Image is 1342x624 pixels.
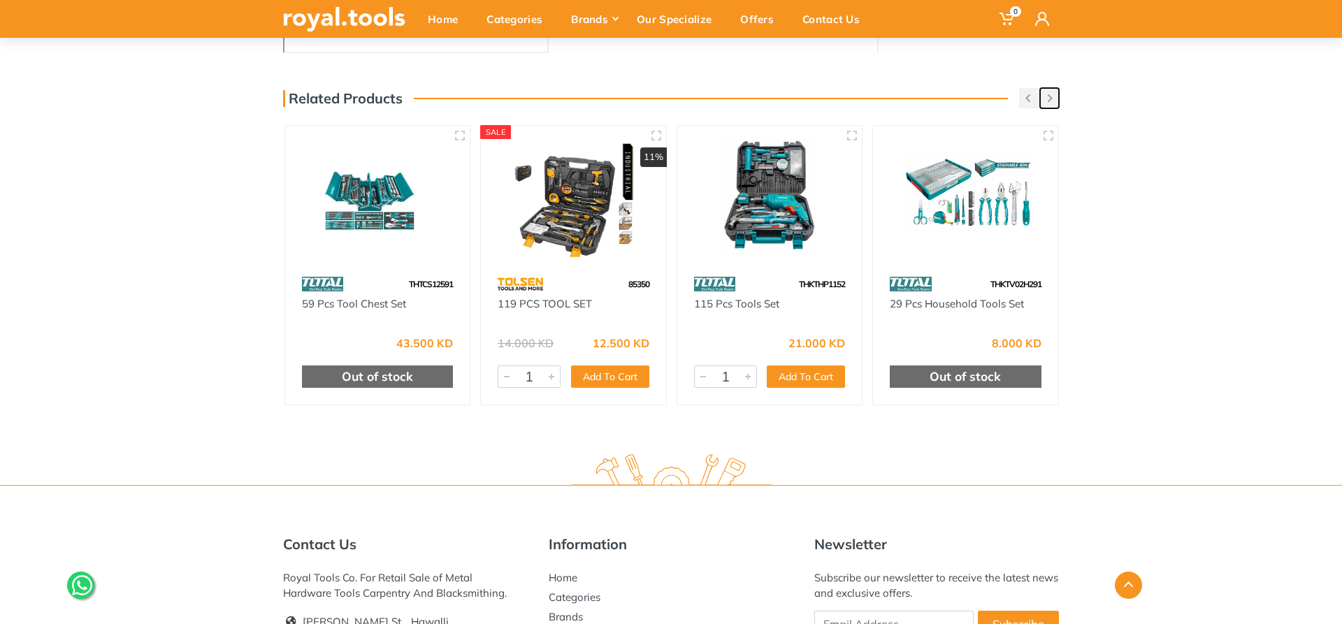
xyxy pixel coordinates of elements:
button: Add To Cart [767,365,845,388]
img: royal.tools Logo [571,454,772,493]
div: 43.500 KD [396,338,453,349]
h5: Information [549,536,793,553]
div: Categories [477,4,561,34]
div: 12.500 KD [593,338,649,349]
div: Out of stock [890,365,1041,388]
div: 21.000 KD [788,338,845,349]
div: SALE [480,125,511,139]
img: Royal Tools - 59 Pcs Tool Chest Set [298,138,458,258]
div: Royal Tools Co. For Retail Sale of Metal Hardware Tools Carpentry And Blacksmithing. [283,570,528,601]
img: 86.webp [302,272,344,296]
div: Our Specialize [627,4,730,34]
div: Subscribe our newsletter to receive the latest news and exclusive offers. [814,570,1059,601]
div: Out of stock [302,365,454,388]
img: 86.webp [694,272,736,296]
span: 0 [1010,6,1021,17]
span: THTCS12591 [409,279,453,289]
div: Contact Us [793,4,879,34]
span: 85350 [628,279,649,289]
img: Royal Tools - 115 Pcs Tools Set [690,138,850,258]
a: 115 Pcs Tools Set [694,297,779,310]
img: 64.webp [498,272,543,296]
div: Home [418,4,477,34]
img: royal.tools Logo [283,7,405,31]
button: Add To Cart [571,365,649,388]
span: THKTHP1152 [799,279,845,289]
a: 29 Pcs Household Tools Set [890,297,1024,310]
div: 14.000 KD [498,338,554,349]
h5: Newsletter [814,536,1059,553]
h5: Contact Us [283,536,528,553]
a: 59 Pcs Tool Chest Set [302,297,406,310]
h3: Related Products [283,90,403,107]
a: Brands [549,610,583,623]
a: 119 PCS TOOL SET [498,297,592,310]
img: 86.webp [890,272,932,296]
img: Royal Tools - 119 PCS TOOL SET [493,138,654,258]
div: 11% [640,147,667,167]
span: THKTV02H291 [990,279,1041,289]
img: Royal Tools - 29 Pcs Household Tools Set [886,138,1046,258]
div: Brands [561,4,627,34]
div: 8.000 KD [992,338,1041,349]
div: Offers [730,4,793,34]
